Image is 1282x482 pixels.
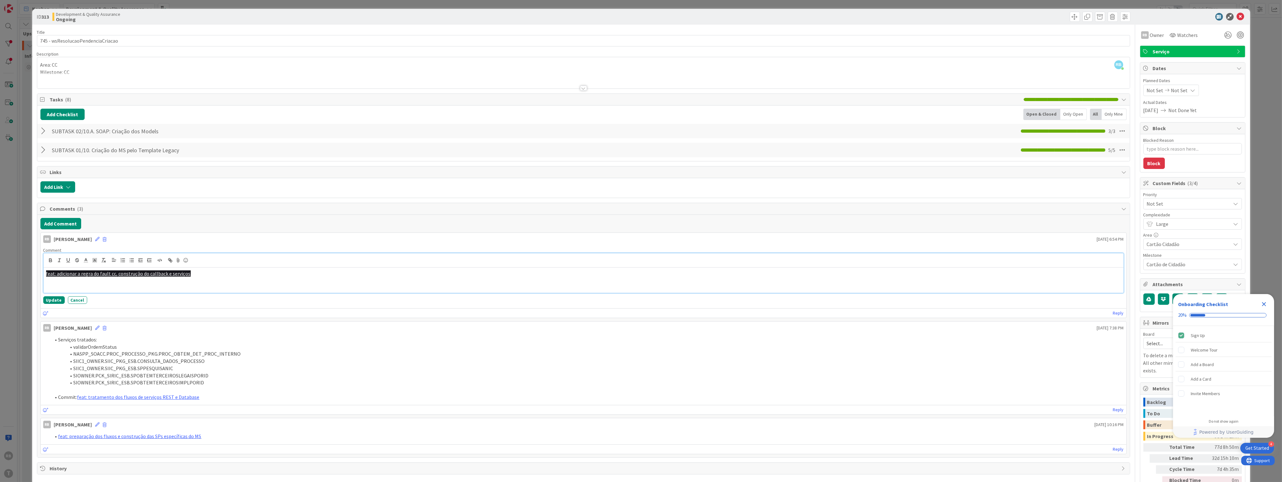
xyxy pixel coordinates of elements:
[1114,60,1123,69] span: RB
[1268,441,1274,447] div: 4
[1209,419,1238,424] div: Do not show again
[1188,180,1198,186] span: ( 3/4 )
[1170,454,1204,463] div: Lead Time
[1177,31,1198,39] span: Watchers
[56,17,121,22] b: Ongoing
[51,336,1124,343] li: Serviços tratados:
[1097,236,1124,243] span: [DATE] 6:54 PM
[1147,432,1215,441] div: In Progress
[56,12,121,17] span: Development & Quality Assurance
[50,465,1118,472] span: History
[1207,454,1239,463] div: 32d 15h 10m
[1147,409,1212,418] div: To Do
[1207,465,1239,474] div: 7d 4h 35m
[1169,106,1197,114] span: Not Done Yet
[1259,299,1269,309] div: Close Checklist
[50,168,1118,176] span: Links
[43,235,51,243] div: RB
[40,181,75,193] button: Add Link
[40,61,1127,69] p: Area: CC
[51,379,1124,386] li: SIOWNER.PCK_SIRIC_ESB.SPOBTEMTERCEIROSIMPLPORID
[1245,445,1269,451] div: Get Started
[77,394,200,400] a: feat: tratamento dos fluxos de serviços REST e Database
[40,109,85,120] button: Add Checklist
[68,296,87,304] button: Cancel
[37,35,1130,46] input: type card name here...
[1147,339,1228,348] span: Select...
[43,324,51,332] div: RB
[58,433,201,439] a: feat: preparação dos fluxos e construção das SPs específicas do MS
[1153,280,1234,288] span: Attachments
[1147,87,1164,94] span: Not Set
[77,206,83,212] span: ( 3 )
[1143,158,1165,169] button: Block
[1147,398,1212,407] div: Backlog
[1147,240,1228,249] span: Cartão Cidadão
[1199,428,1254,436] span: Powered by UserGuiding
[1191,346,1218,354] div: Welcome Tour
[65,96,71,103] span: ( 8 )
[43,296,65,304] button: Update
[1153,385,1234,392] span: Metrics
[1171,87,1188,94] span: Not Set
[1156,220,1228,228] span: Large
[1173,294,1274,438] div: Checklist Container
[1143,192,1242,197] div: Priority
[1143,137,1174,143] label: Blocked Reason
[1153,124,1234,132] span: Block
[1191,332,1205,339] div: Sign Up
[37,51,59,57] span: Description
[40,218,81,229] button: Add Comment
[1153,319,1234,327] span: Mirrors
[50,144,192,156] input: Add Checklist...
[1097,325,1124,331] span: [DATE] 7:38 PM
[1173,426,1274,438] div: Footer
[1191,375,1211,383] div: Add a Card
[50,96,1021,103] span: Tasks
[43,247,62,253] span: Comment
[1141,31,1149,39] div: RB
[1109,127,1116,135] span: 3 / 3
[1143,99,1242,106] span: Actual Dates
[1178,312,1187,318] div: 20%
[1143,106,1159,114] span: [DATE]
[1143,77,1242,84] span: Planned Dates
[43,421,51,428] div: RB
[1143,253,1242,257] div: Milestone
[1023,109,1060,120] div: Open & Closed
[1113,309,1124,317] a: Reply
[1178,300,1228,308] div: Onboarding Checklist
[1170,443,1204,452] div: Total Time
[37,13,49,21] span: ID
[51,343,1124,351] li: validarOrdemStatus
[1102,109,1127,120] div: Only Mine
[1113,445,1124,453] a: Reply
[1143,332,1155,336] span: Board
[54,235,92,243] div: [PERSON_NAME]
[1191,361,1214,368] div: Add a Board
[1147,260,1228,269] span: Cartão de Cidadão
[1178,312,1269,318] div: Checklist progress: 20%
[51,358,1124,365] li: SIIC1_OWNER.SIIC_PKG_ESB.CONSULTA_DADOS_PROCESSO
[51,394,1124,401] li: Commit:
[54,421,92,428] div: [PERSON_NAME]
[46,270,191,277] a: feat: adicionar a regra do fault cc, construção do callback e serviços
[13,1,29,9] span: Support
[51,365,1124,372] li: SIIC1_OWNER.SIIC_PKG_ESB.SPPESQUISANIC
[1176,387,1272,401] div: Invite Members is incomplete.
[1176,343,1272,357] div: Welcome Tour is incomplete.
[1060,109,1087,120] div: Only Open
[1143,233,1242,237] div: Area
[1173,326,1274,415] div: Checklist items
[42,14,49,20] b: 313
[1153,179,1234,187] span: Custom Fields
[51,350,1124,358] li: NASPP_SOACC.PROC_PROCESSO_PKG.PROC_OBTEM_DET_PROC_INTERNO
[1095,421,1124,428] span: [DATE] 10:16 PM
[1240,443,1274,454] div: Open Get Started checklist, remaining modules: 4
[1153,64,1234,72] span: Dates
[1207,443,1239,452] div: 77d 8h 50m
[1170,465,1204,474] div: Cycle Time
[37,29,45,35] label: Title
[1143,352,1242,374] p: To delete a mirror card, just delete the card. All other mirrored cards will continue to exists.
[1147,199,1228,208] span: Not Set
